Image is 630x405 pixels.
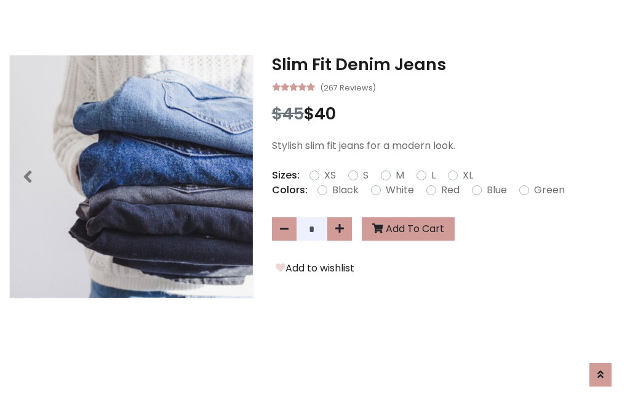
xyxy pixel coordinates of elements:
label: XL [463,168,473,183]
p: Stylish slim fit jeans for a modern look. [272,138,621,153]
button: Add To Cart [362,217,455,241]
button: Add to wishlist [272,260,358,276]
span: $45 [272,102,304,125]
label: S [363,168,369,183]
h3: Slim Fit Denim Jeans [272,55,621,74]
label: L [431,168,436,183]
label: Blue [487,183,507,198]
label: Black [332,183,359,198]
small: (267 Reviews) [320,79,376,94]
p: Colors: [272,183,308,198]
label: White [386,183,414,198]
img: Image [10,55,253,299]
span: 40 [314,102,336,125]
label: Green [534,183,565,198]
label: XS [324,168,336,183]
p: Sizes: [272,168,300,183]
h3: $ [272,104,621,124]
label: M [396,168,404,183]
label: Red [441,183,460,198]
